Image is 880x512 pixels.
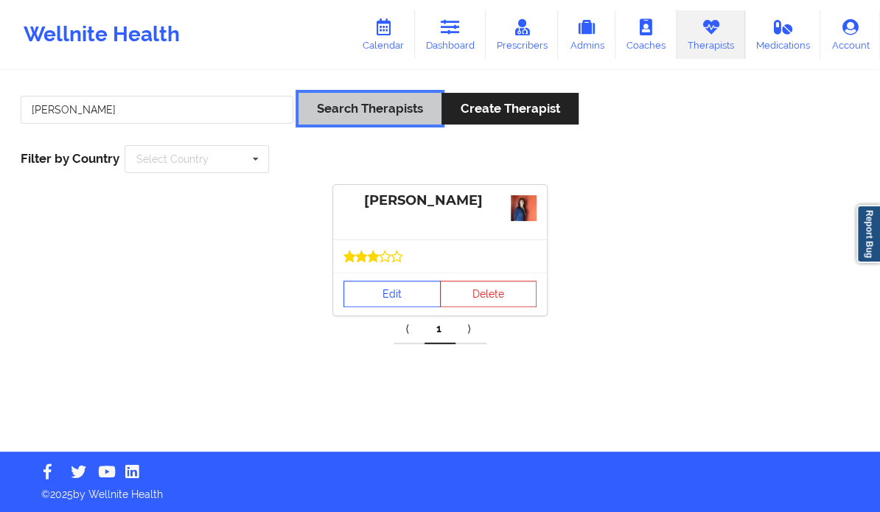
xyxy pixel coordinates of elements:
a: Prescribers [486,10,559,59]
img: 5e156220-e640-4498-9183-9b41bf80db65thumbnail-c864ed7b-fea5-41ae-a963-ec82af017b10-provider18681.... [511,195,537,221]
a: Report Bug [856,205,880,263]
div: [PERSON_NAME] [343,192,537,209]
a: 1 [425,315,455,344]
button: Create Therapist [441,93,578,125]
button: Delete [440,281,537,307]
a: Coaches [615,10,677,59]
span: Filter by Country [21,151,119,166]
p: © 2025 by Wellnite Health [31,477,849,502]
div: Select Country [136,154,209,164]
a: Account [820,10,880,59]
a: Therapists [677,10,745,59]
a: Previous item [394,315,425,344]
a: Medications [745,10,821,59]
a: Admins [558,10,615,59]
a: Next item [455,315,486,344]
button: Search Therapists [298,93,441,125]
a: Edit [343,281,441,307]
a: Calendar [352,10,415,59]
div: Pagination Navigation [394,315,486,344]
input: Search Keywords [21,96,293,124]
a: Dashboard [415,10,486,59]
